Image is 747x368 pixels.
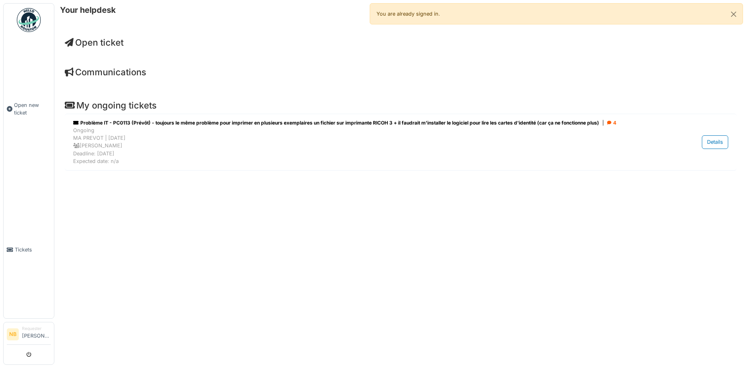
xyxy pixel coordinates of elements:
[702,135,728,149] div: Details
[370,3,743,24] div: You are already signed in.
[22,326,51,332] div: Requester
[7,328,19,340] li: NB
[22,326,51,343] li: [PERSON_NAME]
[73,127,632,165] div: Ongoing MA PREVOT | [DATE] [PERSON_NAME] Deadline: [DATE] Expected date: n/a
[602,119,604,127] span: |
[4,36,54,181] a: Open new ticket
[65,37,124,48] a: Open ticket
[14,101,51,117] span: Open new ticket
[7,326,51,345] a: NB Requester[PERSON_NAME]
[65,67,737,77] h4: Communications
[60,5,116,15] h6: Your helpdesk
[71,117,730,167] a: Problème IT - PC0113 (Prévôt) - toujours le même problème pour imprimer en plusieurs exemplaires ...
[15,246,51,253] span: Tickets
[607,119,616,127] div: 4
[65,100,737,111] h4: My ongoing tickets
[73,119,632,127] div: Problème IT - PC0113 (Prévôt) - toujours le même problème pour imprimer en plusieurs exemplaires ...
[4,181,54,319] a: Tickets
[725,4,743,25] button: Close
[17,8,41,32] img: Badge_color-CXgf-gQk.svg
